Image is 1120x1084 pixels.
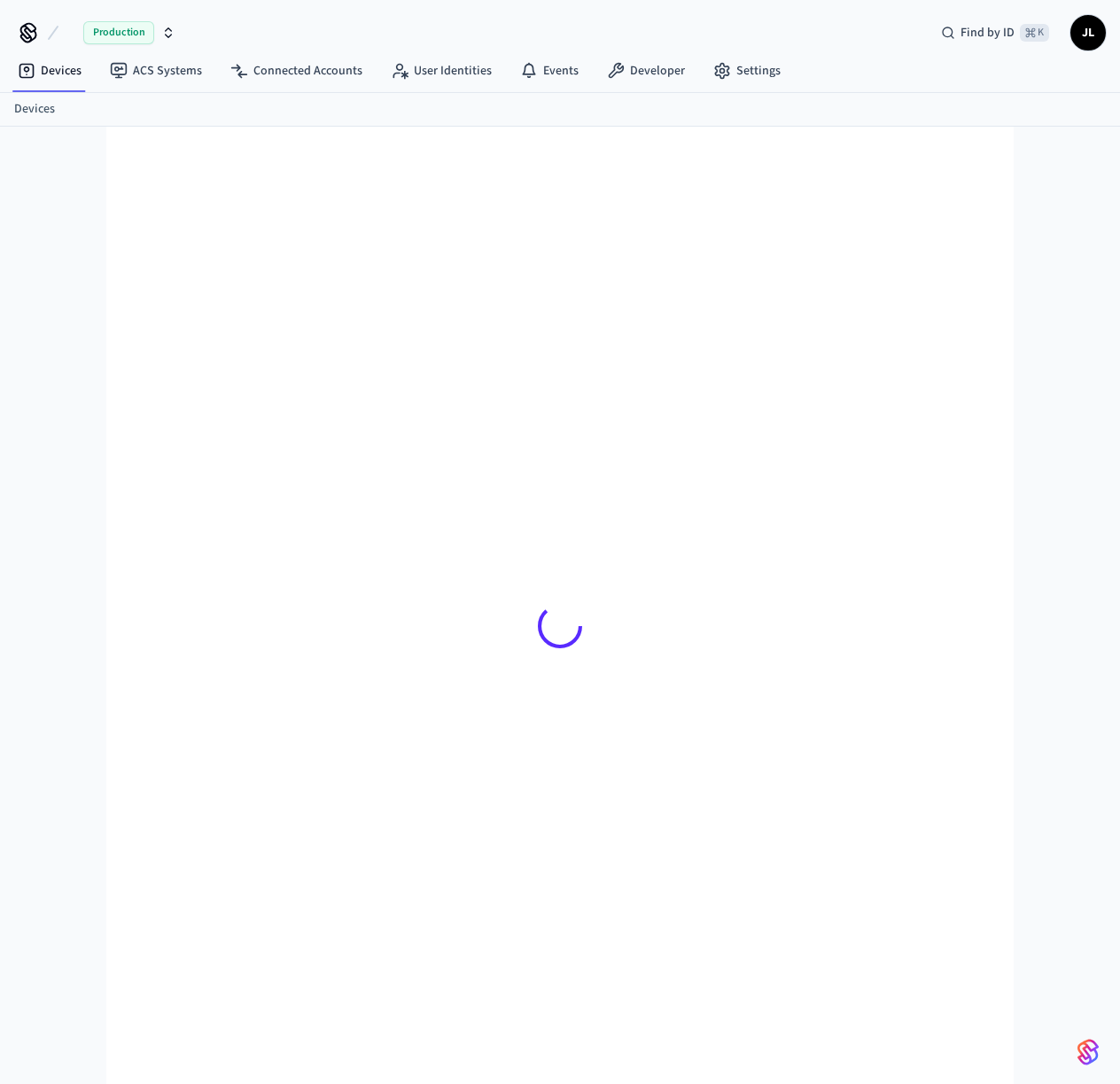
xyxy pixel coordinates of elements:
a: Devices [4,55,96,87]
span: ⌘ K [1020,24,1049,42]
a: Devices [14,100,55,119]
div: Find by ID⌘ K [927,17,1063,49]
a: Connected Accounts [216,55,377,87]
img: SeamLogoGradient.69752ec5.svg [1077,1038,1099,1066]
button: JL [1070,15,1106,50]
span: JL [1072,17,1104,49]
a: User Identities [377,55,506,87]
a: Settings [699,55,795,87]
span: Find by ID [961,24,1015,42]
a: Developer [593,55,699,87]
span: Production [83,21,154,44]
a: Events [506,55,593,87]
a: ACS Systems [96,55,216,87]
